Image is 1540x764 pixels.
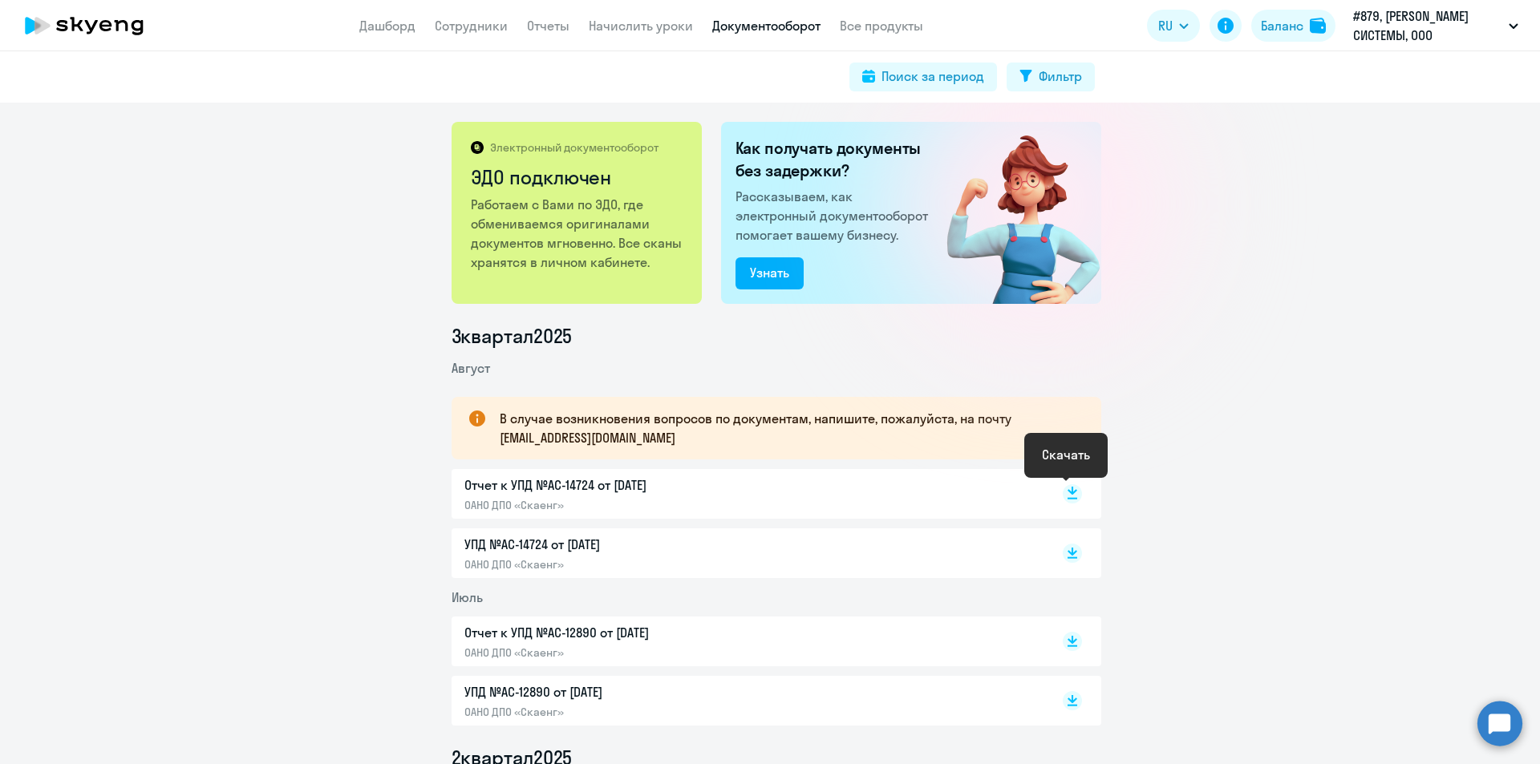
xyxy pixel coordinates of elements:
button: Узнать [736,257,804,289]
a: Все продукты [840,18,923,34]
h2: ЭДО подключен [471,164,685,190]
span: Август [452,360,490,376]
a: Отчеты [527,18,569,34]
a: УПД №AC-12890 от [DATE]ОАНО ДПО «Скаенг» [464,682,1029,719]
a: Начислить уроки [589,18,693,34]
a: Отчет к УПД №AC-14724 от [DATE]ОАНО ДПО «Скаенг» [464,475,1029,512]
p: Отчет к УПД №AC-12890 от [DATE] [464,623,801,642]
a: Отчет к УПД №AC-12890 от [DATE]ОАНО ДПО «Скаенг» [464,623,1029,660]
p: Рассказываем, как электронный документооборот помогает вашему бизнесу. [736,187,934,245]
p: Отчет к УПД №AC-14724 от [DATE] [464,475,801,495]
p: ОАНО ДПО «Скаенг» [464,705,801,719]
p: В случае возникновения вопросов по документам, напишите, пожалуйста, на почту [EMAIL_ADDRESS][DOM... [500,409,1072,447]
p: ОАНО ДПО «Скаенг» [464,498,801,512]
div: Скачать [1042,445,1090,464]
button: RU [1147,10,1200,42]
p: УПД №AC-14724 от [DATE] [464,535,801,554]
p: Работаем с Вами по ЭДО, где обмениваемся оригиналами документов мгновенно. Все сканы хранятся в л... [471,195,685,272]
p: ОАНО ДПО «Скаенг» [464,645,801,660]
button: Поиск за период [849,63,997,91]
h2: Как получать документы без задержки? [736,137,934,182]
li: 3 квартал 2025 [452,323,1101,349]
span: Июль [452,589,483,605]
button: #879, [PERSON_NAME] СИСТЕМЫ, ООО [1345,6,1526,45]
a: Сотрудники [435,18,508,34]
div: Поиск за период [881,67,984,86]
div: Узнать [750,263,789,282]
p: УПД №AC-12890 от [DATE] [464,682,801,701]
p: Электронный документооборот [490,140,659,155]
p: ОАНО ДПО «Скаенг» [464,557,801,572]
img: connected [921,122,1101,304]
p: #879, [PERSON_NAME] СИСТЕМЫ, ООО [1353,6,1502,45]
a: Дашборд [359,18,415,34]
button: Фильтр [1007,63,1095,91]
div: Фильтр [1039,67,1082,86]
a: Документооборот [712,18,821,34]
button: Балансbalance [1251,10,1335,42]
div: Баланс [1261,16,1303,35]
a: УПД №AC-14724 от [DATE]ОАНО ДПО «Скаенг» [464,535,1029,572]
span: RU [1158,16,1173,35]
img: balance [1310,18,1326,34]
